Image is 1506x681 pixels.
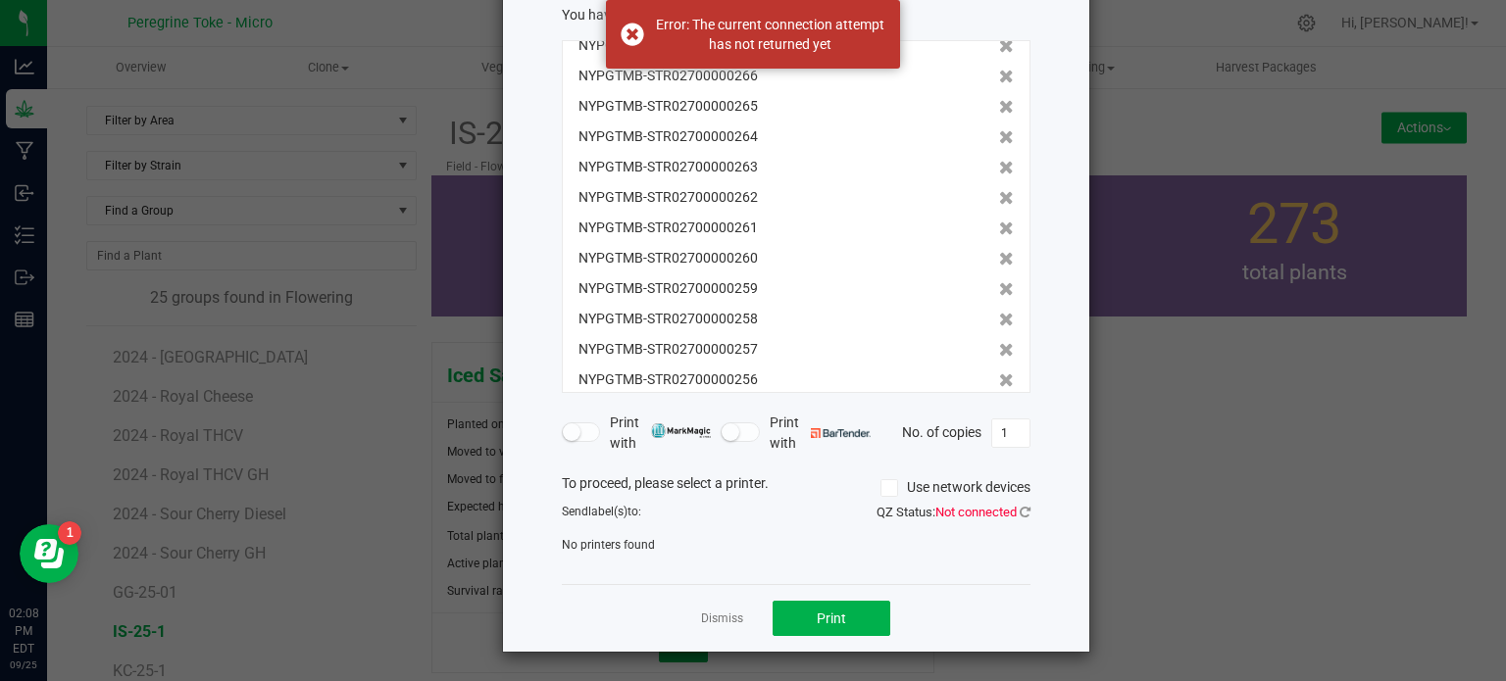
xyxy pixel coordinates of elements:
[877,505,1030,519] span: QZ Status:
[902,423,981,439] span: No. of copies
[578,309,758,329] span: NYPGTMB-STR02700000258
[880,477,1030,498] label: Use network devices
[773,601,890,636] button: Print
[578,126,758,147] span: NYPGTMB-STR02700000264
[578,248,758,268] span: NYPGTMB-STR02700000260
[651,423,711,438] img: mark_magic_cybra.png
[20,524,78,583] iframe: Resource center
[578,66,758,86] span: NYPGTMB-STR02700000266
[562,7,809,23] span: You have selected 273 plant tags to print
[578,369,758,390] span: NYPGTMB-STR02700000256
[578,278,758,299] span: NYPGTMB-STR02700000259
[562,538,655,552] span: No printers found
[578,339,758,360] span: NYPGTMB-STR02700000257
[578,187,758,208] span: NYPGTMB-STR02700000262
[770,413,871,454] span: Print with
[817,610,846,626] span: Print
[588,505,627,518] span: label(s)
[655,15,885,54] div: Error: The current connection attempt has not returned yet
[578,96,758,117] span: NYPGTMB-STR02700000265
[578,157,758,177] span: NYPGTMB-STR02700000263
[610,413,711,454] span: Print with
[701,610,743,627] a: Dismiss
[562,5,1030,25] div: :
[547,473,1045,503] div: To proceed, please select a printer.
[58,521,81,545] iframe: Resource center unread badge
[578,218,758,238] span: NYPGTMB-STR02700000261
[935,505,1017,519] span: Not connected
[578,35,758,56] span: NYPGTMB-STR02700000267
[811,428,871,438] img: bartender.png
[562,505,641,518] span: Send to:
